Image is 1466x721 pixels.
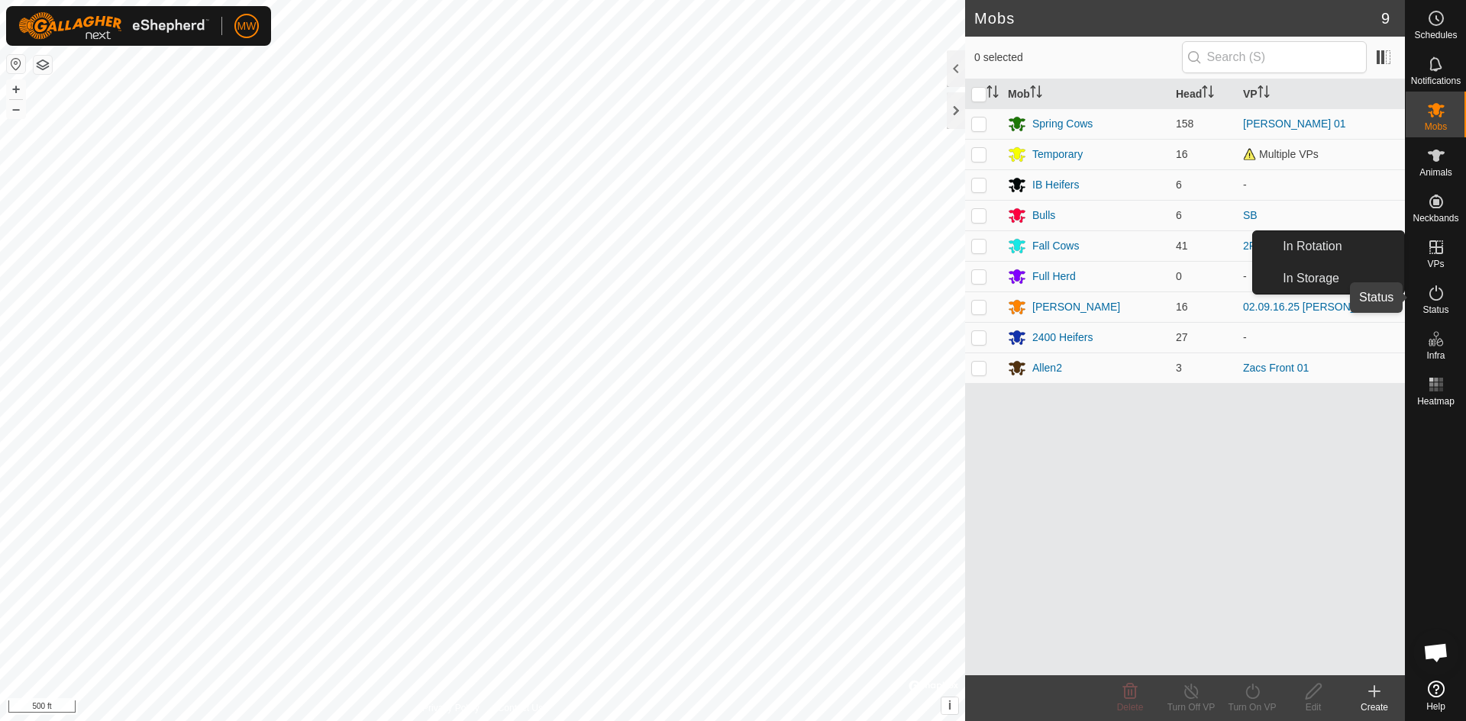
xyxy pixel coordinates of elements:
span: Infra [1426,351,1445,360]
span: Heatmap [1417,397,1455,406]
span: VPs [1427,259,1444,269]
p-sorticon: Activate to sort [986,88,999,100]
span: 6 [1176,179,1182,191]
td: - [1237,322,1405,352]
span: Animals [1419,168,1452,177]
span: Delete [1117,702,1144,713]
a: 02.09.16.25 [PERSON_NAME] [1243,301,1390,313]
div: IB Heifers [1032,177,1079,193]
div: Full Herd [1032,269,1076,285]
span: i [948,699,951,712]
div: Create [1344,700,1405,714]
td: - [1237,169,1405,200]
span: 9 [1381,7,1390,30]
span: 3 [1176,362,1182,374]
p-sorticon: Activate to sort [1030,88,1042,100]
a: In Rotation [1274,231,1404,262]
span: Notifications [1411,76,1461,85]
div: Open chat [1413,629,1459,675]
input: Search (S) [1182,41,1367,73]
span: 0 [1176,270,1182,282]
span: 0 selected [974,50,1182,66]
th: Head [1170,79,1237,109]
button: Map Layers [34,56,52,74]
span: Mobs [1425,122,1447,131]
button: + [7,80,25,98]
a: SB [1243,209,1258,221]
span: MW [237,18,257,34]
div: 2400 Heifers [1032,330,1093,346]
div: [PERSON_NAME] [1032,299,1120,315]
span: Status [1422,305,1448,314]
th: VP [1237,79,1405,109]
button: – [7,100,25,118]
li: In Rotation [1253,231,1404,262]
span: 158 [1176,117,1193,130]
span: 16 [1176,301,1188,313]
img: Gallagher Logo [18,12,209,40]
a: 2P BP [1243,240,1273,252]
span: Help [1426,702,1445,711]
a: [PERSON_NAME] 01 [1243,117,1346,130]
div: Allen2 [1032,360,1062,376]
div: Turn On VP [1222,700,1283,714]
span: 6 [1176,209,1182,221]
p-sorticon: Activate to sort [1258,88,1270,100]
th: Mob [1002,79,1170,109]
li: In Storage [1253,263,1404,294]
td: - [1237,261,1405,291]
a: Contact Us [498,701,543,715]
span: 41 [1176,240,1188,252]
span: Neckbands [1413,214,1458,223]
p-sorticon: Activate to sort [1202,88,1214,100]
button: Reset Map [7,55,25,73]
div: Bulls [1032,208,1055,224]
div: Turn Off VP [1161,700,1222,714]
span: In Storage [1283,269,1339,288]
span: Schedules [1414,31,1457,40]
h2: Mobs [974,9,1381,27]
div: Edit [1283,700,1344,714]
span: 16 [1176,148,1188,160]
a: In Storage [1274,263,1404,294]
div: Fall Cows [1032,238,1079,254]
div: Temporary [1032,146,1083,163]
a: Zacs Front 01 [1243,362,1309,374]
span: Multiple VPs [1243,148,1319,160]
div: Spring Cows [1032,116,1093,132]
a: Help [1406,674,1466,717]
button: i [941,697,958,714]
span: 27 [1176,331,1188,343]
a: Privacy Policy [422,701,480,715]
span: In Rotation [1283,237,1342,256]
